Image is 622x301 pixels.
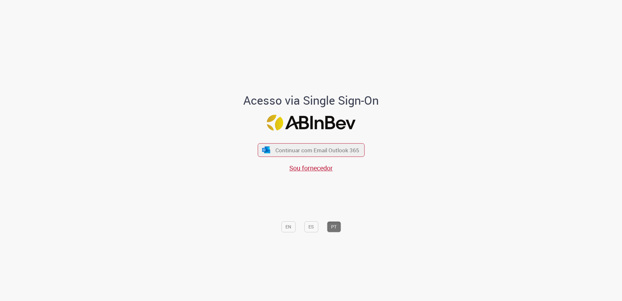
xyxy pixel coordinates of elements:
button: ES [304,221,318,232]
img: Logo ABInBev [267,115,355,131]
button: PT [327,221,341,232]
button: ícone Azure/Microsoft 360 Continuar com Email Outlook 365 [258,144,364,157]
span: Continuar com Email Outlook 365 [275,146,359,154]
button: EN [281,221,295,232]
h1: Acesso via Single Sign-On [221,94,401,107]
img: ícone Azure/Microsoft 360 [262,146,271,153]
a: Sou fornecedor [289,164,333,172]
